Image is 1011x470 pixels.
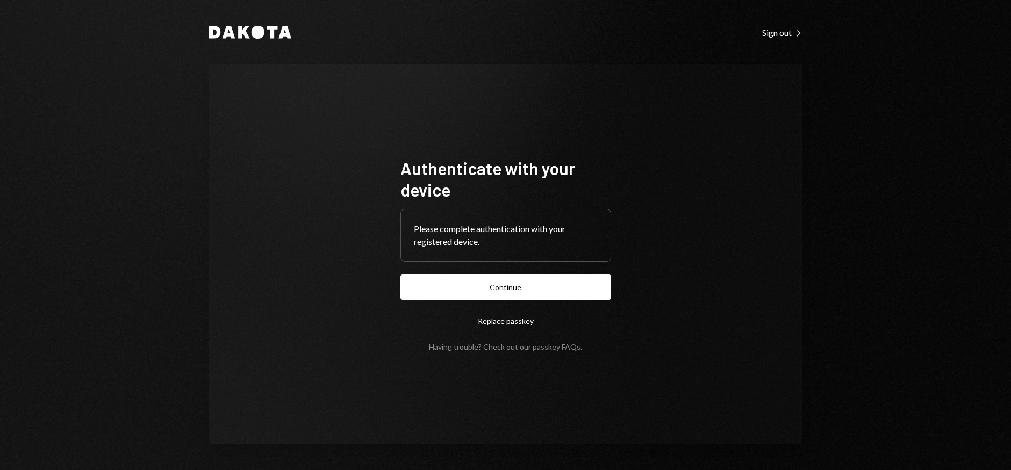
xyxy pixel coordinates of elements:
[762,26,802,38] a: Sign out
[400,274,611,300] button: Continue
[762,27,802,38] div: Sign out
[400,308,611,334] button: Replace passkey
[414,222,598,248] div: Please complete authentication with your registered device.
[400,157,611,200] h1: Authenticate with your device
[429,342,582,351] div: Having trouble? Check out our .
[533,342,580,352] a: passkey FAQs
